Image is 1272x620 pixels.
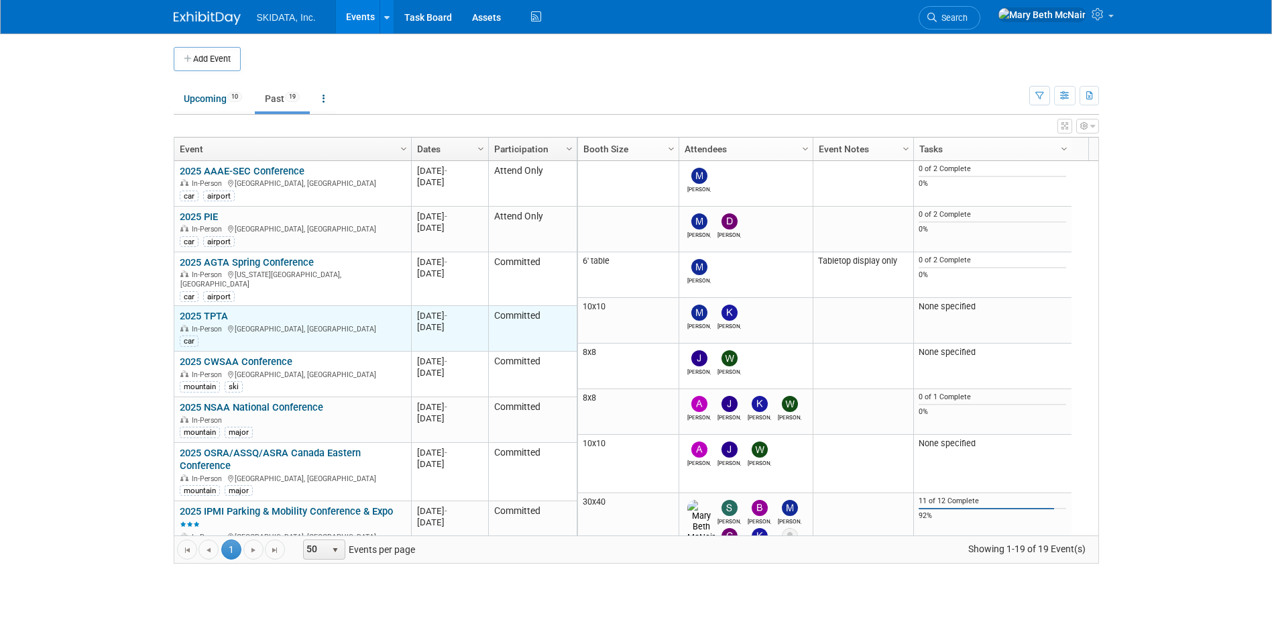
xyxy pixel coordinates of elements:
div: car [180,236,198,247]
span: - [445,166,447,176]
a: Event [180,138,402,160]
span: - [445,506,447,516]
img: John Keefe [691,350,707,366]
a: 2025 IPMI Parking & Mobility Conference & Expo [180,505,393,530]
div: major [225,427,253,437]
a: Search [919,6,980,30]
span: Go to the previous page [203,545,214,556]
div: [DATE] [417,321,482,333]
div: Wesley Martin [778,412,801,421]
span: 50 [304,540,327,559]
a: 2025 AGTA Spring Conference [180,256,314,268]
img: Wesley Martin [782,396,798,412]
img: In-Person Event [180,533,188,539]
div: Andy Shenberger [687,412,711,421]
td: Attend Only [488,207,577,252]
span: Column Settings [475,144,486,154]
span: 19 [285,92,300,102]
a: Dates [417,138,479,160]
a: 2025 PIE [180,211,218,223]
img: In-Person Event [180,416,188,423]
td: 6' table [578,252,679,298]
img: Wesley Martin [721,350,738,366]
div: [DATE] [417,256,482,268]
div: airport [203,291,235,302]
div: 0 of 2 Complete [919,256,1066,265]
div: Malloy Pohrer [778,516,801,525]
span: Column Settings [1059,144,1069,154]
div: Wesley Martin [717,366,741,375]
td: Committed [488,397,577,443]
div: 0% [919,270,1066,280]
span: - [445,448,447,458]
td: 8x8 [578,389,679,435]
div: 92% [919,511,1066,521]
td: 10x10 [578,298,679,344]
img: John Keefe [721,442,738,458]
img: Andy Shenberger [691,396,707,412]
div: car [180,335,198,346]
div: [DATE] [417,310,482,321]
div: [DATE] [417,268,482,279]
img: Mary Beth McNair [687,500,715,543]
span: In-Person [192,270,226,279]
div: Malloy Pohrer [687,275,711,284]
span: SKIDATA, Inc. [257,12,316,23]
img: Keith Lynch [752,396,768,412]
div: 0% [919,179,1066,189]
td: Attend Only [488,161,577,207]
a: Go to the last page [265,539,285,560]
img: Mary Beth McNair [998,7,1086,22]
div: car [180,191,198,201]
a: 2025 TPTA [180,310,228,322]
div: [DATE] [417,211,482,222]
img: ExhibitDay [174,11,241,25]
div: Damon Kessler [717,229,741,238]
td: 8x8 [578,344,679,389]
div: John Keefe [717,458,741,466]
div: [GEOGRAPHIC_DATA], [GEOGRAPHIC_DATA] [180,368,405,380]
span: In-Person [192,474,226,483]
span: 10 [227,92,242,102]
div: John Keefe [717,412,741,421]
div: [DATE] [417,222,482,234]
a: Column Settings [798,138,813,158]
img: In-Person Event [180,370,188,377]
a: Go to the first page [177,539,197,560]
td: Committed [488,306,577,352]
button: Add Event [174,47,241,71]
div: [DATE] [417,401,482,413]
span: Go to the next page [248,545,259,556]
div: [US_STATE][GEOGRAPHIC_DATA], [GEOGRAPHIC_DATA] [180,268,405,289]
span: Events per page [286,539,428,560]
td: 10x10 [578,435,679,493]
div: Keith Lynch [717,321,741,329]
img: Dave Luken [782,528,798,544]
img: Keith Lynch [721,305,738,321]
span: - [445,356,447,366]
img: Stefan Perner [721,500,738,516]
span: - [445,257,447,267]
span: In-Person [192,225,226,234]
div: Stefan Perner [717,516,741,525]
a: Upcoming10 [174,86,252,111]
div: 0 of 2 Complete [919,210,1066,219]
td: 30x40 [578,493,679,615]
div: Malloy Pohrer [687,229,711,238]
a: Tasks [919,138,1063,160]
div: [GEOGRAPHIC_DATA], [GEOGRAPHIC_DATA] [180,223,405,234]
img: In-Person Event [180,270,188,277]
span: In-Person [192,325,226,333]
span: 1 [221,539,241,560]
a: Attendees [685,138,804,160]
td: Committed [488,443,577,501]
span: - [445,402,447,412]
img: In-Person Event [180,225,188,231]
a: 2025 AAAE-SEC Conference [180,165,304,177]
span: Column Settings [666,144,677,154]
div: None specified [919,438,1066,449]
div: 0 of 1 Complete [919,393,1066,402]
div: [DATE] [417,413,482,424]
span: Column Settings [398,144,409,154]
div: mountain [180,381,220,392]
